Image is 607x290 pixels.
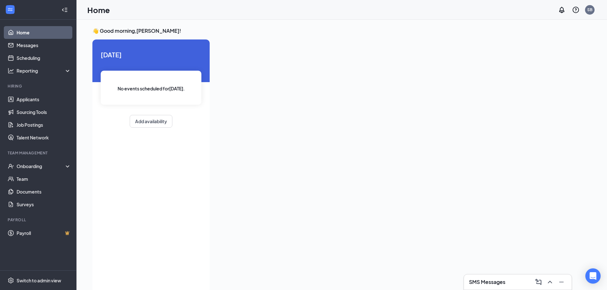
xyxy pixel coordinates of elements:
svg: ChevronUp [546,278,554,286]
a: Surveys [17,198,71,211]
a: Sourcing Tools [17,106,71,118]
div: Reporting [17,67,71,74]
a: Applicants [17,93,71,106]
svg: Settings [8,277,14,284]
h3: 👋 Good morning, [PERSON_NAME] ! [92,27,572,34]
svg: Minimize [558,278,565,286]
svg: UserCheck [8,163,14,169]
a: PayrollCrown [17,227,71,239]
h1: Home [87,4,110,15]
button: Add availability [130,115,172,128]
a: Talent Network [17,131,71,144]
div: Payroll [8,217,70,223]
a: Scheduling [17,52,71,64]
button: ComposeMessage [533,277,544,287]
a: Home [17,26,71,39]
svg: Notifications [558,6,566,14]
h3: SMS Messages [469,279,505,286]
span: No events scheduled for [DATE] . [118,85,185,92]
button: ChevronUp [545,277,555,287]
svg: Analysis [8,67,14,74]
a: Documents [17,185,71,198]
div: Onboarding [17,163,66,169]
svg: WorkstreamLogo [7,6,13,13]
div: Switch to admin view [17,277,61,284]
svg: Collapse [61,7,68,13]
div: Open Intercom Messenger [585,268,601,284]
a: Job Postings [17,118,71,131]
div: Team Management [8,150,70,156]
div: SB [587,7,592,12]
svg: ComposeMessage [535,278,542,286]
svg: QuestionInfo [572,6,580,14]
span: [DATE] [101,50,201,60]
a: Messages [17,39,71,52]
a: Team [17,173,71,185]
div: Hiring [8,83,70,89]
button: Minimize [556,277,567,287]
